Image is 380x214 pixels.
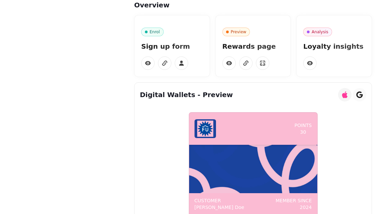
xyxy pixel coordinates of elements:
[300,129,306,135] p: 30
[294,122,312,129] p: points
[276,197,312,204] p: Member since
[140,90,233,99] h2: Digital Wallets - Preview
[231,29,247,35] p: Preview
[195,197,245,204] p: Customer
[222,42,284,51] p: Rewards page
[134,0,263,10] h2: Overview
[303,42,365,51] p: Loyalty insights
[300,204,312,211] p: 2024
[150,29,160,35] p: Enrol
[197,121,213,137] img: header
[141,42,203,51] p: Sign up form
[195,204,245,211] p: [PERSON_NAME] Doe
[312,29,328,35] p: Analysis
